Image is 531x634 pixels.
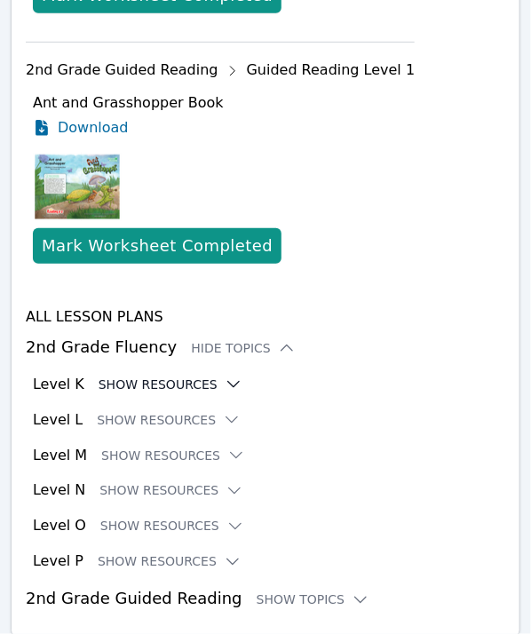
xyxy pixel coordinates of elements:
[100,518,244,535] button: Show Resources
[33,117,415,139] a: Download
[26,335,505,360] h3: 2nd Grade Fluency
[26,57,415,85] div: 2nd Grade Guided Reading Guided Reading Level 1
[42,234,273,258] div: Mark Worksheet Completed
[98,553,242,571] button: Show Resources
[99,482,243,500] button: Show Resources
[33,516,86,537] h3: Level O
[26,306,505,328] h4: All Lesson Plans
[58,117,129,139] span: Download
[33,94,224,111] span: Ant and Grasshopper Book
[33,409,83,431] h3: Level L
[33,551,83,573] h3: Level P
[101,447,245,464] button: Show Resources
[97,411,241,429] button: Show Resources
[33,445,87,466] h3: Level M
[99,376,242,393] button: Show Resources
[33,480,85,502] h3: Level N
[33,374,84,395] h3: Level K
[191,339,296,357] button: Hide Topics
[33,153,122,221] img: Ant and Grasshopper Book
[26,587,505,612] h3: 2nd Grade Guided Reading
[257,591,370,609] button: Show Topics
[33,228,281,264] button: Mark Worksheet Completed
